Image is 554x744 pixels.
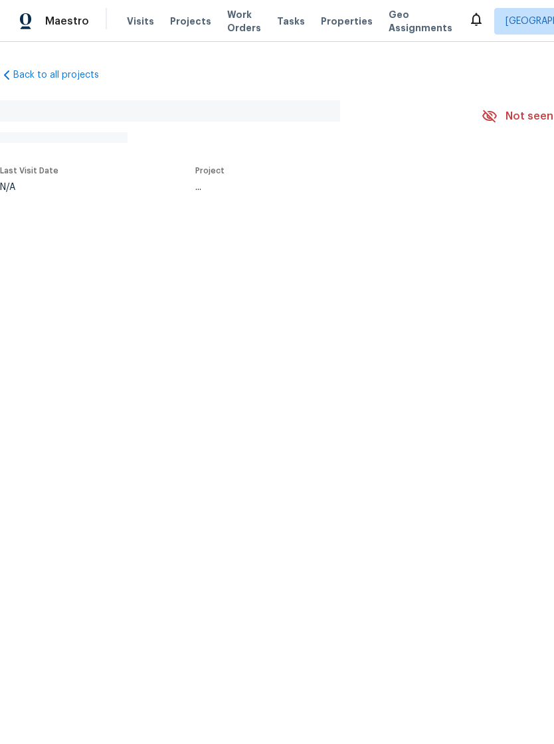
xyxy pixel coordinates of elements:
[277,17,305,26] span: Tasks
[389,8,452,35] span: Geo Assignments
[195,167,225,175] span: Project
[227,8,261,35] span: Work Orders
[195,183,450,192] div: ...
[170,15,211,28] span: Projects
[321,15,373,28] span: Properties
[45,15,89,28] span: Maestro
[127,15,154,28] span: Visits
